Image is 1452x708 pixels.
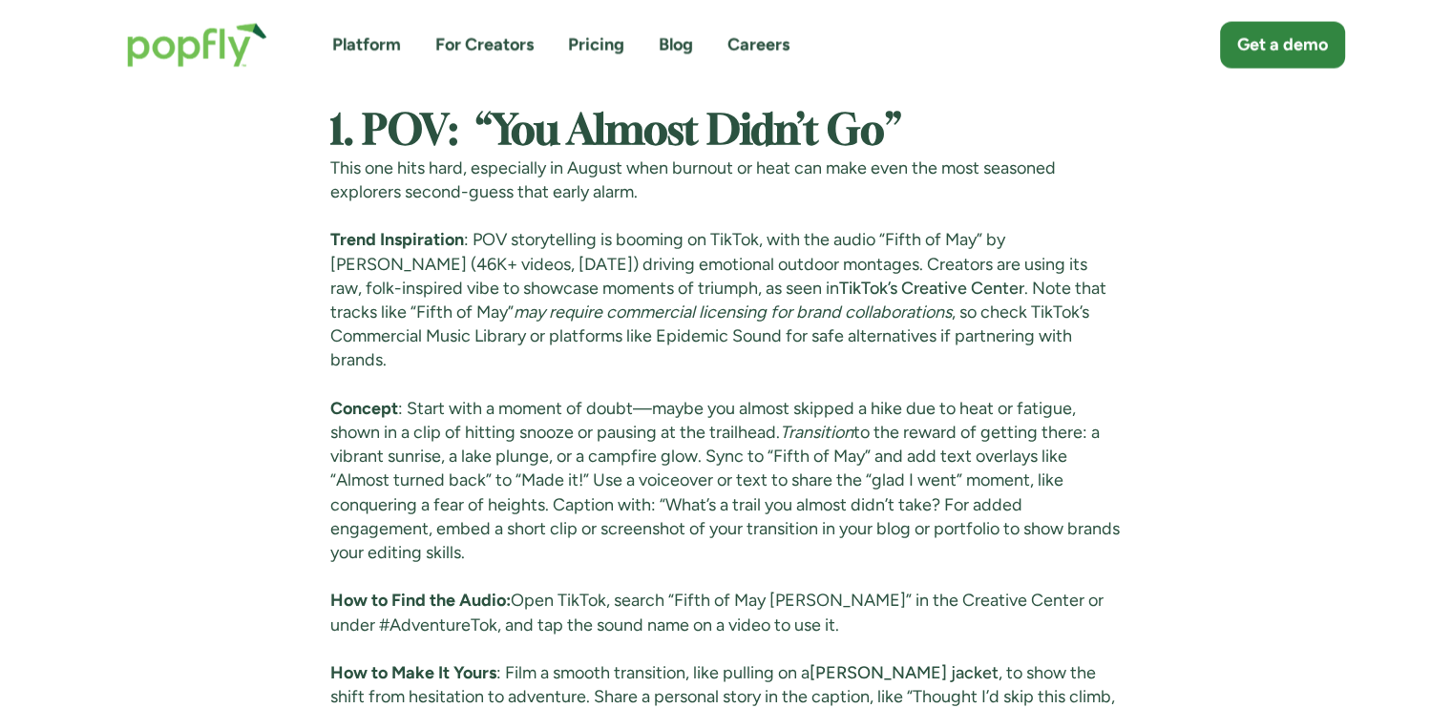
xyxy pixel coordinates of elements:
[659,33,693,57] a: Blog
[1237,33,1328,57] div: Get a demo
[330,590,511,611] strong: How to Find the Audio:
[330,113,901,152] strong: 1. POV: “You Almost Didn’t Go”
[780,422,853,443] em: Transition
[727,33,789,57] a: Careers
[330,228,1122,372] p: : POV storytelling is booming on TikTok, with the audio “Fifth of May” by [PERSON_NAME] (46K+ vid...
[330,589,1122,636] p: Open TikTok, search “Fifth of May [PERSON_NAME]” in the Creative Center or under #AdventureTok, a...
[332,33,401,57] a: Platform
[514,302,952,323] em: may require commercial licensing for brand collaborations
[330,229,464,250] strong: Trend Inspiration
[1220,22,1345,69] a: Get a demo
[568,33,624,57] a: Pricing
[330,156,1122,204] p: This one hits hard, especially in August when burnout or heat can make even the most seasoned exp...
[330,397,1122,565] p: : Start with a moment of doubt—maybe you almost skipped a hike due to heat or fatigue, shown in a...
[330,662,496,683] strong: How to Make It Yours
[330,398,398,419] strong: Concept
[435,33,534,57] a: For Creators
[108,4,286,87] a: home
[839,278,1024,299] a: TikTok’s Creative Center
[810,662,999,683] a: [PERSON_NAME] jacket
